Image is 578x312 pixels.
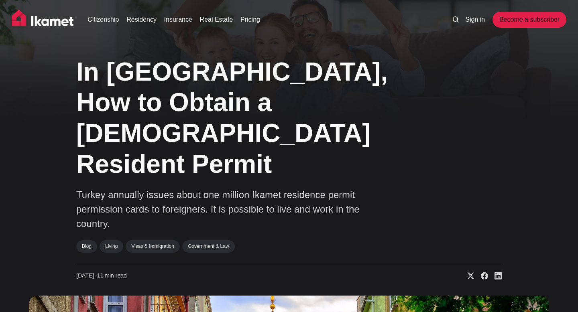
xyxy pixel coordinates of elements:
[461,272,474,280] a: Share on X
[100,240,123,252] a: Living
[488,272,502,280] a: Share on Linkedin
[474,272,488,280] a: Share on Facebook
[12,10,77,30] img: Ikamet home
[76,188,389,231] p: Turkey annually issues about one million Ikamet residence permit permission cards to foreigners. ...
[126,240,179,252] a: Visas & Immigration
[164,15,192,24] a: Insurance
[76,272,97,279] span: [DATE] ∙
[76,240,97,252] a: Blog
[493,12,566,28] a: Become a subscriber
[200,15,233,24] a: Real Estate
[126,15,157,24] a: Residency
[182,240,235,252] a: Government & Law
[465,15,485,24] a: Sign in
[88,15,119,24] a: Citizenship
[76,272,127,280] time: 11 min read
[240,15,260,24] a: Pricing
[76,57,413,180] h1: In [GEOGRAPHIC_DATA], How to Obtain a [DEMOGRAPHIC_DATA] Resident Permit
